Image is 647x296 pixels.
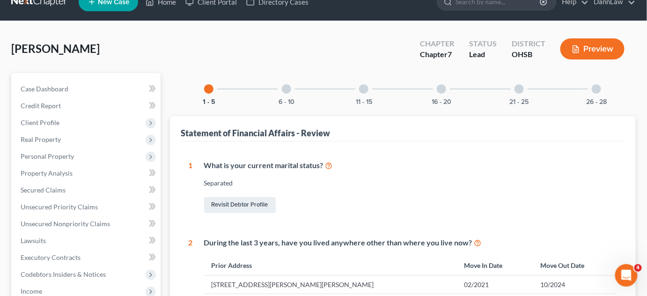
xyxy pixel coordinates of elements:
[21,270,106,278] span: Codebtors Insiders & Notices
[560,38,625,59] button: Preview
[13,249,161,266] a: Executory Contracts
[21,102,61,110] span: Credit Report
[512,49,545,60] div: OHSB
[21,237,46,244] span: Lawsuits
[21,152,74,160] span: Personal Property
[21,220,110,228] span: Unsecured Nonpriority Claims
[533,276,617,294] td: 10/2024
[204,197,276,213] a: Revisit Debtor Profile
[13,199,161,215] a: Unsecured Priority Claims
[469,49,497,60] div: Lead
[634,264,642,272] span: 4
[586,99,607,105] button: 26 - 28
[21,135,61,143] span: Real Property
[13,81,161,97] a: Case Dashboard
[533,255,617,275] th: Move Out Date
[279,99,294,105] button: 6 - 10
[189,160,193,215] div: 1
[13,182,161,199] a: Secured Claims
[181,127,331,139] div: Statement of Financial Affairs - Review
[13,97,161,114] a: Credit Report
[204,160,618,171] div: What is your current marital status?
[356,99,372,105] button: 11 - 15
[21,203,98,211] span: Unsecured Priority Claims
[615,264,638,287] iframe: Intercom live chat
[21,169,73,177] span: Property Analysis
[203,99,215,105] button: 1 - 5
[13,232,161,249] a: Lawsuits
[13,165,161,182] a: Property Analysis
[13,215,161,232] a: Unsecured Nonpriority Claims
[420,38,454,49] div: Chapter
[432,99,451,105] button: 16 - 20
[21,287,42,295] span: Income
[469,38,497,49] div: Status
[204,276,457,294] td: [STREET_ADDRESS][PERSON_NAME][PERSON_NAME]
[512,38,545,49] div: District
[457,276,533,294] td: 02/2021
[21,85,68,93] span: Case Dashboard
[204,255,457,275] th: Prior Address
[11,42,100,55] span: [PERSON_NAME]
[448,50,452,59] span: 7
[21,186,66,194] span: Secured Claims
[21,253,81,261] span: Executory Contracts
[457,255,533,275] th: Move In Date
[21,118,59,126] span: Client Profile
[204,237,618,248] div: During the last 3 years, have you lived anywhere other than where you live now?
[420,49,454,60] div: Chapter
[509,99,529,105] button: 21 - 25
[204,178,618,188] div: Separated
